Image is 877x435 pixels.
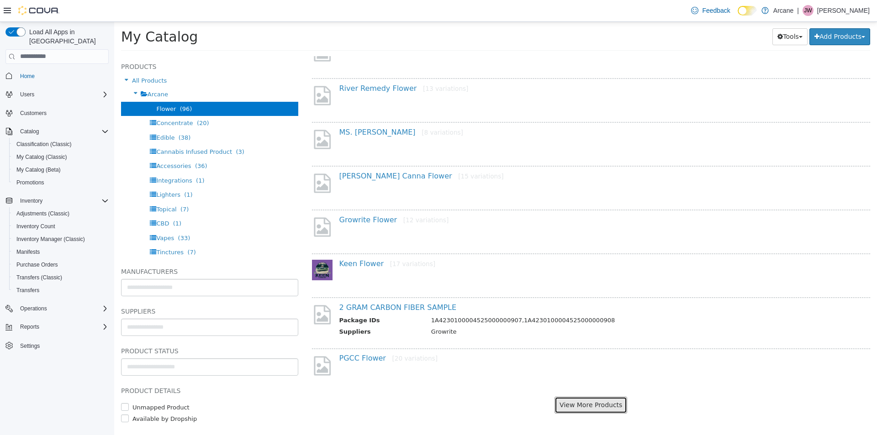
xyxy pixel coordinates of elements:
[695,6,756,23] button: Add Products
[18,55,53,62] span: All Products
[225,150,390,158] a: [PERSON_NAME] Canna Flower[15 variations]
[702,6,730,15] span: Feedback
[198,238,218,258] img: 150
[42,169,66,176] span: Lighters
[225,62,354,71] a: River Remedy Flower[13 variations]
[804,5,812,16] span: JW
[7,324,184,335] h5: Product Status
[198,63,218,85] img: missing-image.png
[9,176,112,189] button: Promotions
[9,246,112,258] button: Manifests
[13,177,109,188] span: Promotions
[83,98,95,105] span: (20)
[225,281,343,290] a: 2 GRAM CARBON FIBER SAMPLE
[64,213,76,220] span: (33)
[198,106,218,129] img: missing-image.png
[16,303,109,314] span: Operations
[13,234,109,245] span: Inventory Manager (Classic)
[16,248,40,256] span: Manifests
[16,195,46,206] button: Inventory
[16,70,109,82] span: Home
[7,7,84,23] span: My Catalog
[7,363,184,374] h5: Product Details
[16,223,55,230] span: Inventory Count
[20,73,35,80] span: Home
[9,271,112,284] button: Transfers (Classic)
[225,294,310,305] th: Package IDs
[33,69,54,76] span: Arcane
[225,194,335,202] a: Growrite Flower[12 variations]
[20,342,40,350] span: Settings
[9,233,112,246] button: Inventory Manager (Classic)
[16,89,109,100] span: Users
[42,198,55,205] span: CBD
[310,305,736,317] td: Growrite
[16,321,109,332] span: Reports
[13,177,48,188] a: Promotions
[16,393,83,402] label: Available by Dropship
[13,259,109,270] span: Purchase Orders
[198,333,218,355] img: missing-image.png
[73,227,81,234] span: (7)
[20,197,42,204] span: Inventory
[16,261,58,268] span: Purchase Orders
[658,6,693,23] button: Tools
[16,381,75,390] label: Unmapped Product
[2,339,112,352] button: Settings
[13,272,66,283] a: Transfers (Classic)
[16,141,72,148] span: Classification (Classic)
[66,184,74,191] span: (7)
[16,179,44,186] span: Promotions
[16,341,43,351] a: Settings
[687,1,734,20] a: Feedback
[20,91,34,98] span: Users
[26,27,109,46] span: Load All Apps in [GEOGRAPHIC_DATA]
[16,303,51,314] button: Operations
[20,110,47,117] span: Customers
[70,169,78,176] span: (1)
[82,155,90,162] span: (1)
[16,321,43,332] button: Reports
[9,258,112,271] button: Purchase Orders
[20,323,39,330] span: Reports
[9,163,112,176] button: My Catalog (Beta)
[9,138,112,151] button: Classification (Classic)
[803,5,814,16] div: Jeffrey Willis
[344,151,389,158] small: [15 variations]
[13,234,89,245] a: Inventory Manager (Classic)
[66,84,78,90] span: (96)
[20,305,47,312] span: Operations
[9,220,112,233] button: Inventory Count
[9,207,112,220] button: Adjustments (Classic)
[225,305,310,317] th: Suppliers
[13,208,73,219] a: Adjustments (Classic)
[16,71,38,82] a: Home
[198,282,218,304] img: missing-image.png
[738,6,757,16] input: Dark Mode
[13,152,71,162] a: My Catalog (Classic)
[2,125,112,138] button: Catalog
[42,155,78,162] span: Integrations
[13,208,109,219] span: Adjustments (Classic)
[2,88,112,101] button: Users
[13,164,109,175] span: My Catalog (Beta)
[7,284,184,295] h5: Suppliers
[42,84,62,90] span: Flower
[42,141,77,147] span: Accessories
[7,244,184,255] h5: Manufacturers
[16,108,50,119] a: Customers
[289,194,334,202] small: [12 variations]
[817,5,870,16] p: [PERSON_NAME]
[13,285,109,296] span: Transfers
[2,302,112,315] button: Operations
[16,340,109,351] span: Settings
[13,285,43,296] a: Transfers
[13,246,43,257] a: Manifests
[310,294,736,305] td: 1A4230100004525000000907,1A4230100004525000000908
[13,259,62,270] a: Purchase Orders
[225,237,322,246] a: Keen Flower[17 variations]
[42,98,79,105] span: Concentrate
[13,139,75,150] a: Classification (Classic)
[5,66,109,376] nav: Complex example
